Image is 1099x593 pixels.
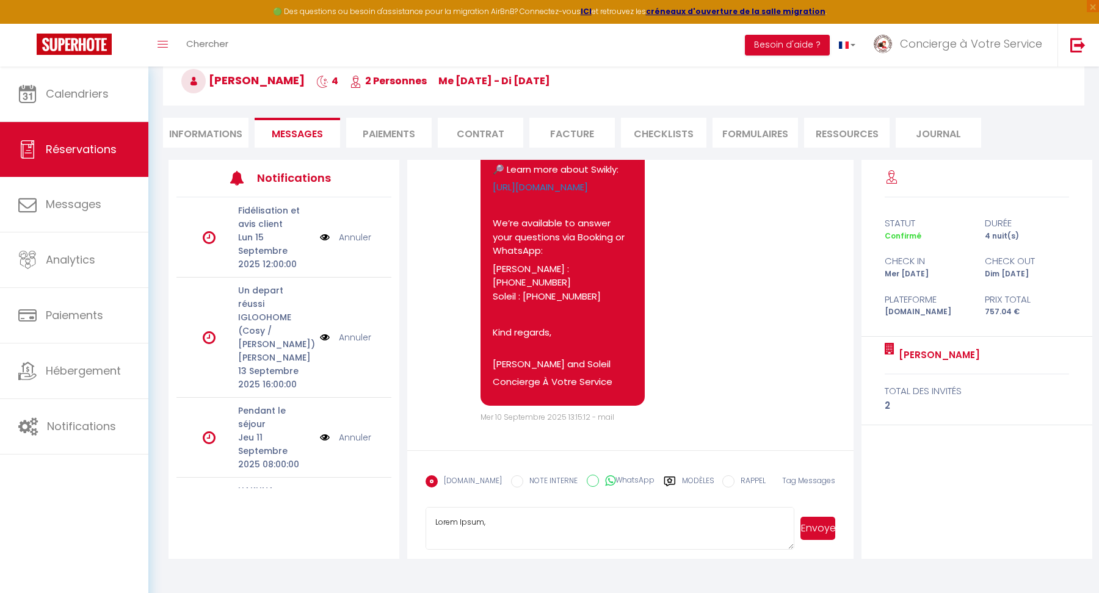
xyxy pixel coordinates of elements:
[977,254,1077,268] div: check out
[493,262,632,304] p: [PERSON_NAME] : [PHONE_NUMBER] Soleil : [PHONE_NUMBER]
[46,363,121,378] span: Hébergement
[46,307,103,323] span: Paiements
[37,34,112,55] img: Super Booking
[46,142,117,157] span: Réservations
[493,217,632,258] p: We’re available to answer your questions via Booking or WhatsApp:
[320,331,330,344] img: NO IMAGE
[350,74,427,88] span: 2 Personnes
[339,431,371,444] a: Annuler
[493,163,632,177] p: 🔎 Learn more about Swikly:
[238,284,311,351] p: Un depart réussi IGLOOHOME (Cosy / [PERSON_NAME])
[257,164,347,192] h3: Notifications
[877,254,977,268] div: check in
[782,475,835,486] span: Tag Messages
[745,35,830,56] button: Besoin d'aide ?
[529,118,615,148] li: Facture
[238,484,311,524] p: HAKUNA MATATA : CODES D'ACCÈS
[493,326,632,340] p: Kind regards,
[804,118,890,148] li: Ressources
[523,475,578,489] label: NOTE INTERNE
[46,86,109,101] span: Calendriers
[896,118,981,148] li: Journal
[346,118,432,148] li: Paiements
[599,475,655,488] label: WhatsApp
[800,517,835,540] button: Envoyer
[734,475,766,489] label: RAPPEL
[238,404,311,431] p: Pendant le séjour
[581,6,592,16] a: ICI
[877,216,977,231] div: statut
[316,74,338,88] span: 4
[438,475,502,489] label: [DOMAIN_NAME]
[10,5,46,41] button: Ouvrir le widget de chat LiveChat
[238,231,311,271] p: Lun 15 Septembre 2025 12:00:00
[339,331,371,344] a: Annuler
[977,231,1077,242] div: 4 nuit(s)
[320,431,330,444] img: NO IMAGE
[438,74,550,88] span: me [DATE] - di [DATE]
[163,118,248,148] li: Informations
[894,348,980,362] a: [PERSON_NAME]
[238,204,311,231] p: Fidélisation et avis client
[181,73,305,88] span: [PERSON_NAME]
[885,398,1070,413] div: 2
[977,268,1077,280] div: Dim [DATE]
[621,118,706,148] li: CHECKLISTS
[877,268,977,280] div: Mer [DATE]
[438,118,523,148] li: Contrat
[238,431,311,471] p: Jeu 11 Septembre 2025 08:00:00
[238,351,311,391] p: [PERSON_NAME] 13 Septembre 2025 16:00:00
[874,35,892,53] img: ...
[977,306,1077,318] div: 757.04 €
[47,419,116,434] span: Notifications
[877,292,977,307] div: Plateforme
[186,37,228,50] span: Chercher
[646,6,825,16] a: créneaux d'ouverture de la salle migration
[339,231,371,244] a: Annuler
[1070,37,1086,52] img: logout
[493,375,632,389] p: Concierge À Votre Service
[977,216,1077,231] div: durée
[865,24,1057,66] a: ... Concierge à Votre Service
[320,231,330,244] img: NO IMAGE
[481,412,614,422] span: Mer 10 Septembre 2025 13:15:12 - mail
[46,196,101,212] span: Messages
[46,252,95,267] span: Analytics
[493,181,588,193] a: [URL][DOMAIN_NAME]
[885,384,1070,398] div: total des invités
[272,127,323,141] span: Messages
[682,475,714,497] label: Modèles
[493,343,632,371] p: [PERSON_NAME] and Soleil
[885,231,921,241] span: Confirmé
[177,24,238,66] a: Chercher
[900,36,1042,51] span: Concierge à Votre Service
[713,118,798,148] li: FORMULAIRES
[977,292,1077,307] div: Prix total
[877,306,977,318] div: [DOMAIN_NAME]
